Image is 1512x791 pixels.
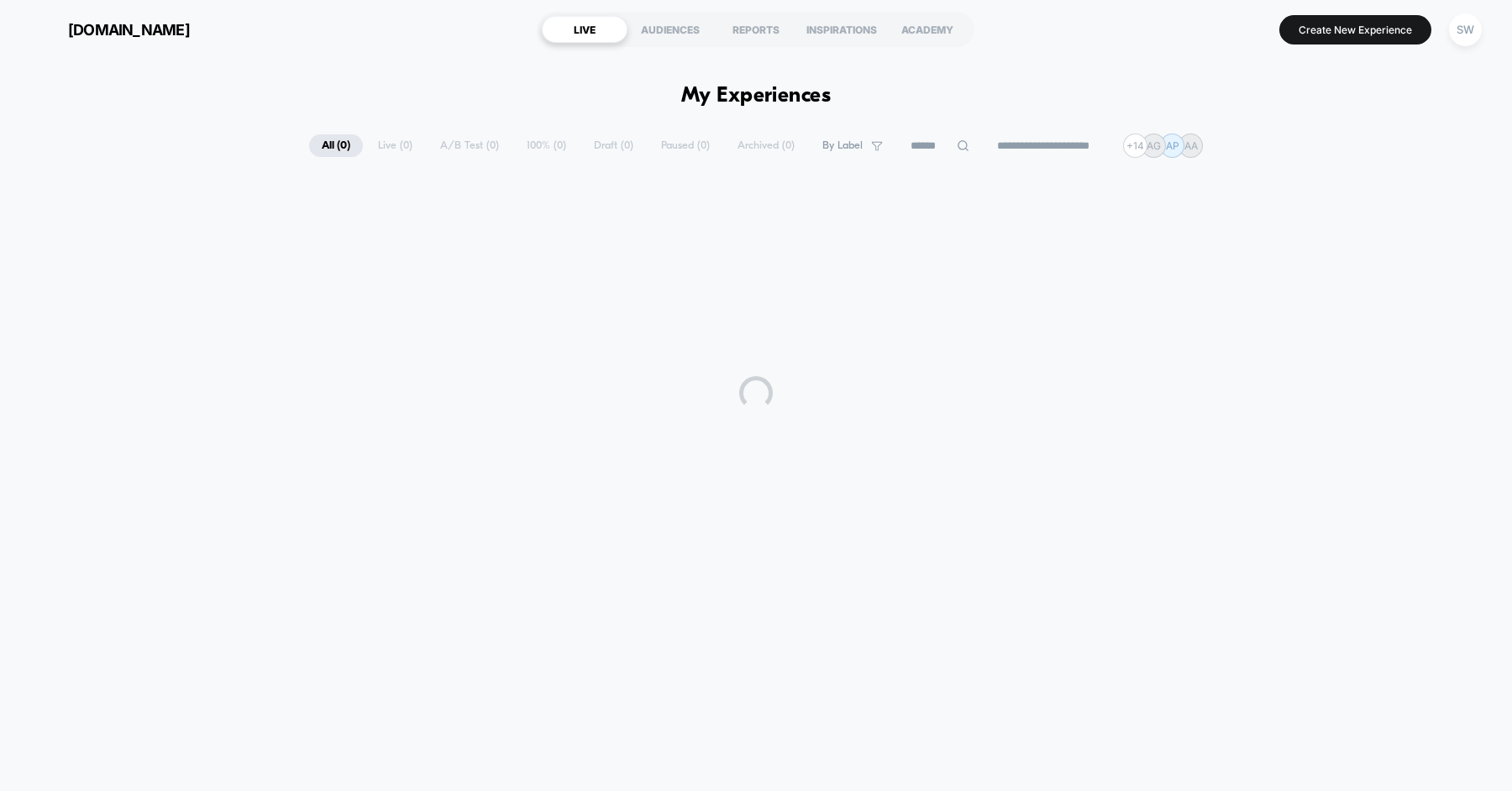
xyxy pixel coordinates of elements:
div: AUDIENCES [627,16,713,43]
span: [DOMAIN_NAME] [68,21,190,39]
button: Create New Experience [1279,15,1431,45]
div: INSPIRATIONS [799,16,885,43]
div: LIVE [542,16,627,43]
button: [DOMAIN_NAME] [25,16,195,43]
span: All ( 0 ) [309,134,363,157]
button: SW [1444,13,1487,47]
span: By Label [822,139,863,152]
div: SW [1449,13,1482,46]
p: AP [1166,139,1179,152]
p: AG [1147,139,1161,152]
div: ACADEMY [885,16,970,43]
div: REPORTS [713,16,799,43]
div: + 14 [1123,134,1147,158]
h1: My Experiences [681,84,832,108]
p: AA [1184,139,1198,152]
